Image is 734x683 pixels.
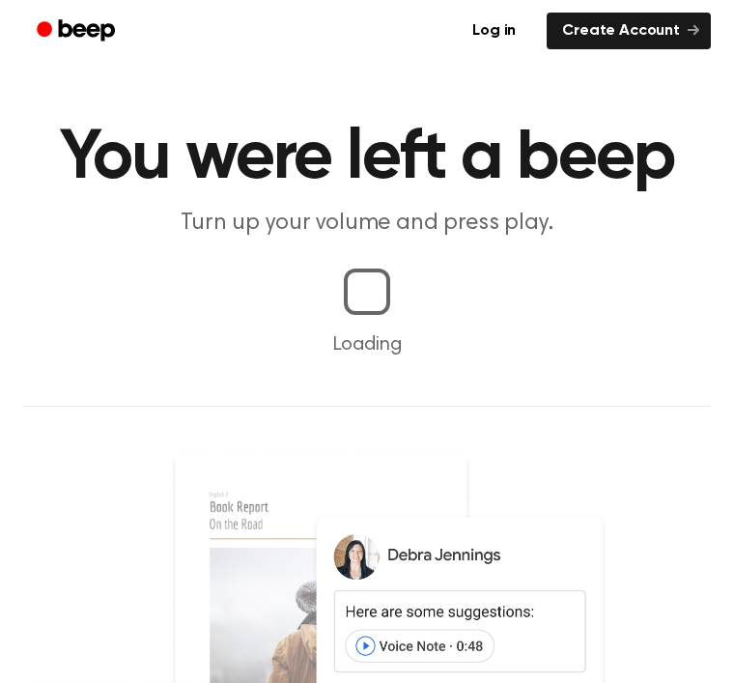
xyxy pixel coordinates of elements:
h1: You were left a beep [23,124,711,193]
p: Turn up your volume and press play. [23,209,711,238]
a: Beep [23,13,132,50]
a: Create Account [547,13,711,49]
p: Loading [23,330,711,359]
a: Log in [453,9,535,53]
